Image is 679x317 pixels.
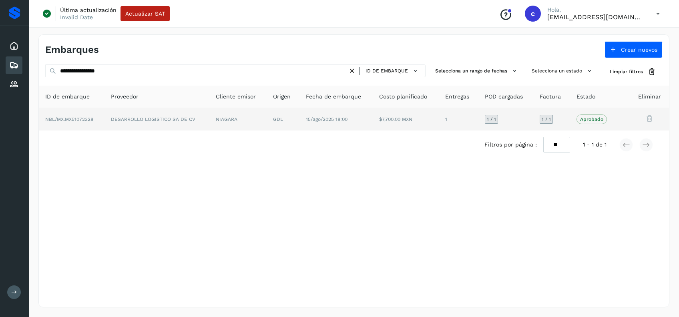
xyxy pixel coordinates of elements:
div: Inicio [6,37,22,55]
p: Invalid Date [60,14,93,21]
span: Costo planificado [379,92,427,101]
h4: Embarques [45,44,99,56]
p: Hola, [547,6,643,13]
span: Estado [577,92,595,101]
button: Actualizar SAT [121,6,170,21]
span: Eliminar [638,92,661,101]
button: ID de embarque [363,65,422,77]
span: Cliente emisor [216,92,256,101]
td: GDL [267,108,299,130]
td: $7,700.00 MXN [373,108,438,130]
span: Entregas [445,92,469,101]
span: Origen [273,92,291,101]
span: 1 / 1 [487,117,496,122]
span: Actualizar SAT [125,11,165,16]
td: DESARROLLO LOGISTICO SA DE CV [104,108,209,130]
p: Última actualización [60,6,117,14]
p: Aprobado [580,116,603,122]
span: Fecha de embarque [306,92,361,101]
td: 1 [439,108,478,130]
span: Filtros por página : [484,140,537,149]
p: cavila@niagarawater.com [547,13,643,21]
button: Selecciona un rango de fechas [432,64,522,78]
td: NIAGARA [209,108,267,130]
button: Selecciona un estado [528,64,597,78]
span: ID de embarque [366,67,408,74]
span: Proveedor [111,92,139,101]
span: 1 - 1 de 1 [583,140,607,149]
span: 15/ago/2025 18:00 [306,116,348,122]
button: Limpiar filtros [603,64,663,79]
span: POD cargadas [485,92,523,101]
button: Crear nuevos [605,41,663,58]
span: Crear nuevos [621,47,657,52]
span: NBL/MX.MX51072328 [45,116,93,122]
span: 1 / 1 [542,117,551,122]
div: Embarques [6,56,22,74]
span: ID de embarque [45,92,90,101]
span: Factura [540,92,561,101]
div: Proveedores [6,76,22,93]
span: Limpiar filtros [610,68,643,75]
